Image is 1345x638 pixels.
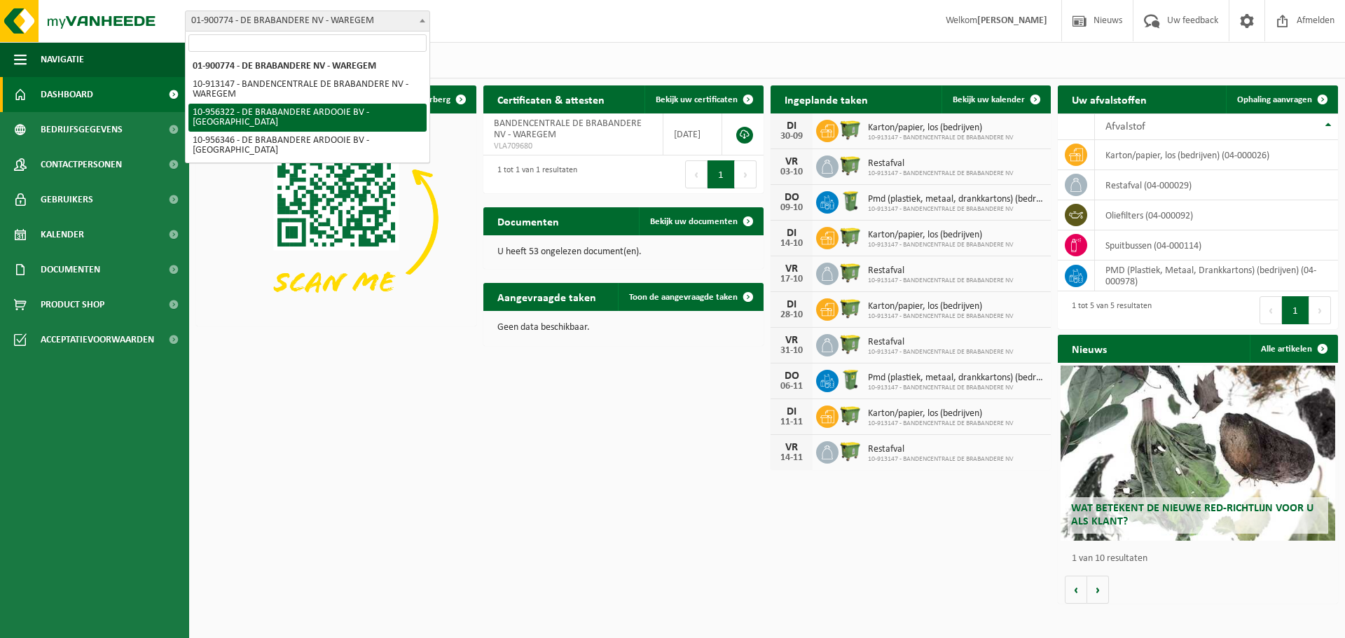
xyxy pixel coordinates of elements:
[977,15,1047,26] strong: [PERSON_NAME]
[868,158,1014,169] span: Restafval
[483,85,619,113] h2: Certificaten & attesten
[778,203,806,213] div: 09-10
[778,370,806,382] div: DO
[685,160,708,188] button: Previous
[778,263,806,275] div: VR
[778,228,806,239] div: DI
[650,217,738,226] span: Bekijk uw documenten
[868,455,1014,464] span: 10-913147 - BANDENCENTRALE DE BRABANDERE NV
[868,134,1014,142] span: 10-913147 - BANDENCENTRALE DE BRABANDERE NV
[868,373,1044,384] span: Pmd (plastiek, metaal, drankkartons) (bedrijven)
[868,384,1044,392] span: 10-913147 - BANDENCENTRALE DE BRABANDERE NV
[839,296,862,320] img: WB-1100-HPE-GN-50
[41,77,93,112] span: Dashboard
[644,85,762,113] a: Bekijk uw certificaten
[868,337,1014,348] span: Restafval
[1061,366,1335,541] a: Wat betekent de nieuwe RED-richtlijn voor u als klant?
[41,252,100,287] span: Documenten
[839,189,862,213] img: WB-0240-HPE-GN-50
[839,368,862,391] img: WB-0240-HPE-GN-50
[868,301,1014,312] span: Karton/papier, los (bedrijven)
[196,113,476,324] img: Download de VHEPlus App
[483,283,610,310] h2: Aangevraagde taken
[41,287,104,322] span: Product Shop
[868,444,1014,455] span: Restafval
[941,85,1049,113] a: Bekijk uw kalender
[778,346,806,356] div: 31-10
[1065,295,1152,326] div: 1 tot 5 van 5 resultaten
[494,141,652,152] span: VLA709680
[868,230,1014,241] span: Karton/papier, los (bedrijven)
[708,160,735,188] button: 1
[1095,140,1338,170] td: karton/papier, los (bedrijven) (04-000026)
[1095,261,1338,291] td: PMD (Plastiek, Metaal, Drankkartons) (bedrijven) (04-000978)
[1065,576,1087,604] button: Vorige
[778,120,806,132] div: DI
[839,261,862,284] img: WB-1100-HPE-GN-50
[494,118,642,140] span: BANDENCENTRALE DE BRABANDERE NV - WAREGEM
[1237,95,1312,104] span: Ophaling aanvragen
[868,123,1014,134] span: Karton/papier, los (bedrijven)
[41,217,84,252] span: Kalender
[1087,576,1109,604] button: Volgende
[771,85,882,113] h2: Ingeplande taken
[778,335,806,346] div: VR
[420,95,450,104] span: Verberg
[41,322,154,357] span: Acceptatievoorwaarden
[188,57,427,76] li: 01-900774 - DE BRABANDERE NV - WAREGEM
[868,408,1014,419] span: Karton/papier, los (bedrijven)
[1058,335,1121,362] h2: Nieuws
[778,239,806,249] div: 14-10
[778,299,806,310] div: DI
[868,205,1044,214] span: 10-913147 - BANDENCENTRALE DE BRABANDERE NV
[497,247,750,257] p: U heeft 53 ongelezen document(en).
[663,113,722,155] td: [DATE]
[656,95,738,104] span: Bekijk uw certificaten
[735,160,757,188] button: Next
[639,207,762,235] a: Bekijk uw documenten
[778,453,806,463] div: 14-11
[1282,296,1309,324] button: 1
[1250,335,1337,363] a: Alle artikelen
[1226,85,1337,113] a: Ophaling aanvragen
[497,323,750,333] p: Geen data beschikbaar.
[41,182,93,217] span: Gebruikers
[778,310,806,320] div: 28-10
[839,225,862,249] img: WB-1100-HPE-GN-50
[868,194,1044,205] span: Pmd (plastiek, metaal, drankkartons) (bedrijven)
[778,417,806,427] div: 11-11
[1309,296,1331,324] button: Next
[1072,554,1331,564] p: 1 van 10 resultaten
[953,95,1025,104] span: Bekijk uw kalender
[41,42,84,77] span: Navigatie
[1095,170,1338,200] td: restafval (04-000029)
[483,207,573,235] h2: Documenten
[778,382,806,391] div: 06-11
[839,153,862,177] img: WB-1100-HPE-GN-50
[188,76,427,104] li: 10-913147 - BANDENCENTRALE DE BRABANDERE NV - WAREGEM
[188,104,427,132] li: 10-956322 - DE BRABANDERE ARDOOIE BV - [GEOGRAPHIC_DATA]
[1105,121,1145,132] span: Afvalstof
[778,275,806,284] div: 17-10
[868,265,1014,277] span: Restafval
[1071,503,1313,527] span: Wat betekent de nieuwe RED-richtlijn voor u als klant?
[868,419,1014,428] span: 10-913147 - BANDENCENTRALE DE BRABANDERE NV
[490,159,577,190] div: 1 tot 1 van 1 resultaten
[408,85,475,113] button: Verberg
[839,332,862,356] img: WB-1100-HPE-GN-50
[868,241,1014,249] span: 10-913147 - BANDENCENTRALE DE BRABANDERE NV
[778,167,806,177] div: 03-10
[188,132,427,160] li: 10-956346 - DE BRABANDERE ARDOOIE BV - [GEOGRAPHIC_DATA]
[778,406,806,417] div: DI
[778,192,806,203] div: DO
[186,11,429,31] span: 01-900774 - DE BRABANDERE NV - WAREGEM
[868,169,1014,178] span: 10-913147 - BANDENCENTRALE DE BRABANDERE NV
[629,293,738,302] span: Toon de aangevraagde taken
[868,348,1014,356] span: 10-913147 - BANDENCENTRALE DE BRABANDERE NV
[839,439,862,463] img: WB-1100-HPE-GN-50
[185,11,430,32] span: 01-900774 - DE BRABANDERE NV - WAREGEM
[1095,200,1338,230] td: oliefilters (04-000092)
[1095,230,1338,261] td: spuitbussen (04-000114)
[839,118,862,141] img: WB-1100-HPE-GN-50
[41,147,122,182] span: Contactpersonen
